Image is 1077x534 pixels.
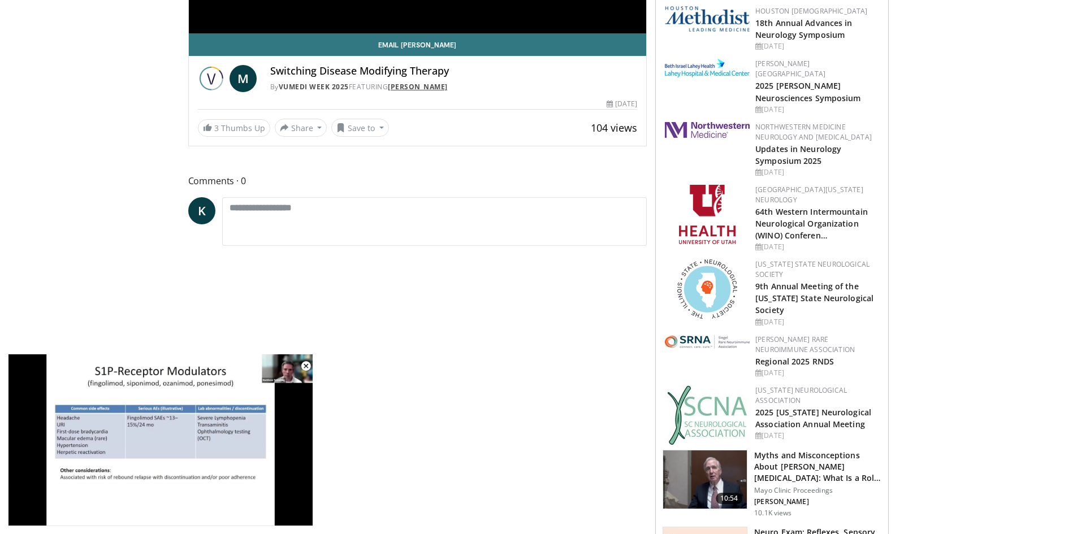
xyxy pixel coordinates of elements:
button: Share [275,119,327,137]
a: [GEOGRAPHIC_DATA][US_STATE] Neurology [755,185,863,205]
div: [DATE] [755,368,879,378]
img: 2a462fb6-9365-492a-ac79-3166a6f924d8.png.150x105_q85_autocrop_double_scale_upscale_version-0.2.jpg [665,122,750,138]
a: Vumedi Week 2025 [279,82,349,92]
span: 3 [214,123,219,133]
a: 9th Annual Meeting of the [US_STATE] State Neurological Society [755,281,873,315]
a: [PERSON_NAME][GEOGRAPHIC_DATA] [755,59,825,79]
h3: Myths and Misconceptions About [PERSON_NAME][MEDICAL_DATA]: What Is a Role of … [754,450,881,484]
a: 18th Annual Advances in Neurology Symposium [755,18,852,40]
img: 5e4488cc-e109-4a4e-9fd9-73bb9237ee91.png.150x105_q85_autocrop_double_scale_upscale_version-0.2.png [665,6,750,32]
a: 2025 [PERSON_NAME] Neurosciences Symposium [755,80,860,103]
a: M [230,65,257,92]
div: [DATE] [755,167,879,177]
a: 10:54 Myths and Misconceptions About [PERSON_NAME][MEDICAL_DATA]: What Is a Role of … Mayo Clinic... [663,450,881,518]
div: By FEATURING [270,82,638,92]
a: Northwestern Medicine Neurology and [MEDICAL_DATA] [755,122,872,142]
img: 71a8b48c-8850-4916-bbdd-e2f3ccf11ef9.png.150x105_q85_autocrop_double_scale_upscale_version-0.2.png [677,259,737,319]
div: [DATE] [755,105,879,115]
img: b123db18-9392-45ae-ad1d-42c3758a27aa.jpg.150x105_q85_autocrop_double_scale_upscale_version-0.2.jpg [667,385,747,445]
a: Email [PERSON_NAME] [189,33,647,56]
img: 3a0c5742-cb9f-4fe5-83cd-25b150cf6f93.png.150x105_q85_autocrop_double_scale_upscale_version-0.2.png [665,335,750,349]
button: Save to [331,119,389,137]
span: 104 views [591,121,637,134]
a: Houston [DEMOGRAPHIC_DATA] [755,6,867,16]
a: [PERSON_NAME] Rare Neuroimmune Association [755,335,855,354]
div: [DATE] [755,41,879,51]
span: 10:54 [716,493,743,504]
p: [PERSON_NAME] [754,497,881,506]
a: [US_STATE] State Neurological Society [755,259,870,279]
a: [US_STATE] Neurological Association [755,385,847,405]
button: Close [295,354,317,378]
div: [DATE] [755,242,879,252]
a: 64th Western Intermountain Neurological Organization (WINO) Conferen… [755,206,868,241]
img: e7977282-282c-4444-820d-7cc2733560fd.jpg.150x105_q85_autocrop_double_scale_upscale_version-0.2.jpg [665,59,750,77]
img: dd4ea4d2-548e-40e2-8487-b77733a70694.150x105_q85_crop-smart_upscale.jpg [663,450,747,509]
div: [DATE] [755,317,879,327]
p: Mayo Clinic Proceedings [754,486,881,495]
div: [DATE] [607,99,637,109]
a: [PERSON_NAME] [388,82,448,92]
div: [DATE] [755,431,879,441]
p: 10.1K views [754,509,791,518]
a: 3 Thumbs Up [198,119,270,137]
span: Comments 0 [188,173,647,188]
h4: Switching Disease Modifying Therapy [270,65,638,77]
a: K [188,197,215,224]
img: Vumedi Week 2025 [198,65,225,92]
a: Regional 2025 RNDS [755,356,834,367]
video-js: Video Player [8,354,313,526]
img: f6362829-b0a3-407d-a044-59546adfd345.png.150x105_q85_autocrop_double_scale_upscale_version-0.2.png [679,185,736,244]
a: Updates in Neurology Symposium 2025 [755,144,841,166]
a: 2025 [US_STATE] Neurological Association Annual Meeting [755,407,871,429]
